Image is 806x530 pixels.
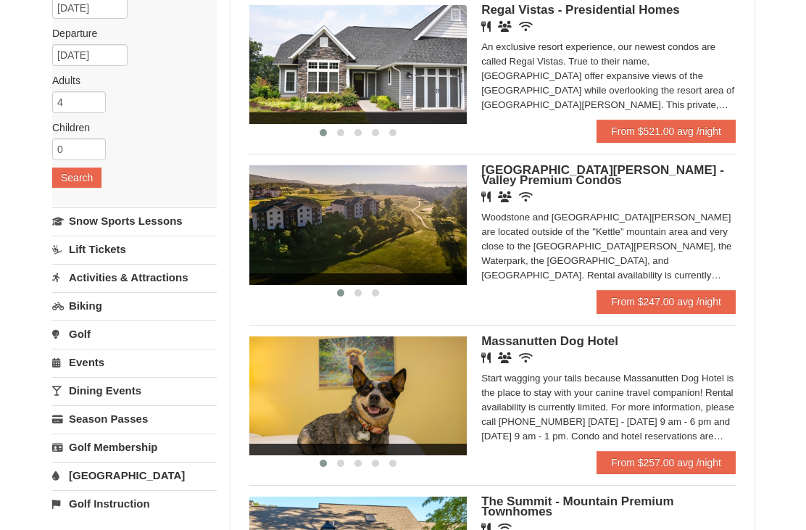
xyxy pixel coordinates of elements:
[597,120,736,143] a: From $521.00 avg /night
[481,3,680,17] span: Regal Vistas - Presidential Homes
[519,191,533,202] i: Wireless Internet (free)
[52,207,217,234] a: Snow Sports Lessons
[481,210,736,283] div: Woodstone and [GEOGRAPHIC_DATA][PERSON_NAME] are located outside of the "Kettle" mountain area an...
[52,167,101,188] button: Search
[52,120,206,135] label: Children
[519,352,533,363] i: Wireless Internet (free)
[52,292,217,319] a: Biking
[52,462,217,489] a: [GEOGRAPHIC_DATA]
[597,451,736,474] a: From $257.00 avg /night
[52,73,206,88] label: Adults
[481,371,736,444] div: Start wagging your tails because Massanutten Dog Hotel is the place to stay with your canine trav...
[52,349,217,376] a: Events
[52,236,217,262] a: Lift Tickets
[481,21,491,32] i: Restaurant
[597,290,736,313] a: From $247.00 avg /night
[498,191,512,202] i: Banquet Facilities
[481,352,491,363] i: Restaurant
[481,334,618,348] span: Massanutten Dog Hotel
[52,264,217,291] a: Activities & Attractions
[52,377,217,404] a: Dining Events
[481,163,724,187] span: [GEOGRAPHIC_DATA][PERSON_NAME] - Valley Premium Condos
[52,320,217,347] a: Golf
[52,26,206,41] label: Departure
[481,191,491,202] i: Restaurant
[498,352,512,363] i: Banquet Facilities
[52,434,217,460] a: Golf Membership
[52,405,217,432] a: Season Passes
[498,21,512,32] i: Banquet Facilities
[481,494,673,518] span: The Summit - Mountain Premium Townhomes
[52,490,217,517] a: Golf Instruction
[481,40,736,112] div: An exclusive resort experience, our newest condos are called Regal Vistas. True to their name, [G...
[519,21,533,32] i: Wireless Internet (free)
